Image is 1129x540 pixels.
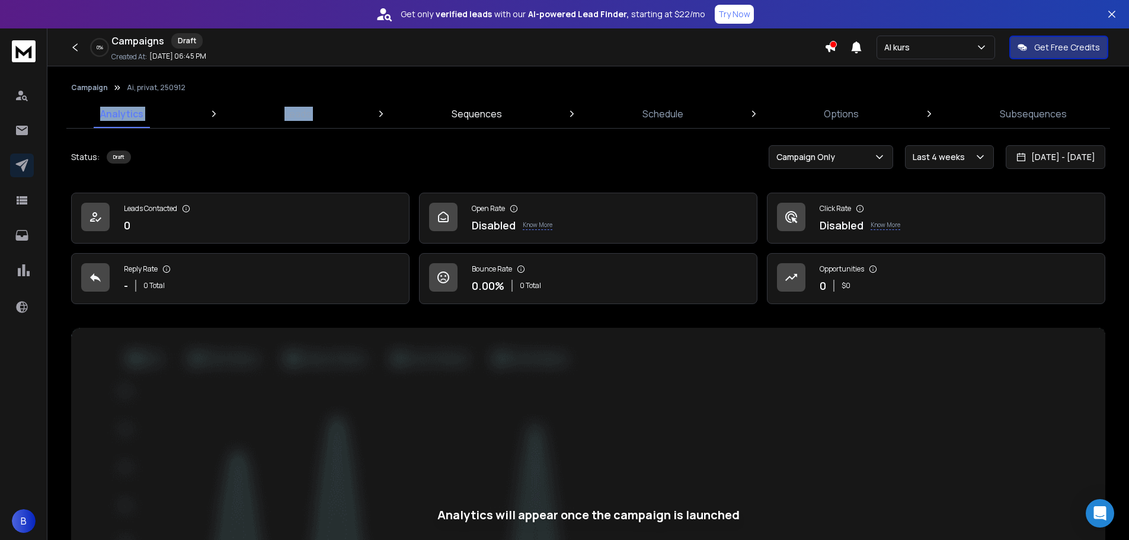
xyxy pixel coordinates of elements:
[171,33,203,49] div: Draft
[1034,41,1100,53] p: Get Free Credits
[419,253,757,304] a: Bounce Rate0.00%0 Total
[842,281,850,290] p: $ 0
[143,281,165,290] p: 0 Total
[452,107,502,121] p: Sequences
[472,277,504,294] p: 0.00 %
[149,52,206,61] p: [DATE] 06:45 PM
[520,281,541,290] p: 0 Total
[1009,36,1108,59] button: Get Free Credits
[817,100,866,128] a: Options
[635,100,690,128] a: Schedule
[767,253,1105,304] a: Opportunities0$0
[277,100,318,128] a: Leads
[528,8,629,20] strong: AI-powered Lead Finder,
[93,100,151,128] a: Analytics
[419,193,757,244] a: Open RateDisabledKnow More
[871,221,900,230] p: Know More
[820,264,864,274] p: Opportunities
[12,509,36,533] button: B
[718,8,750,20] p: Try Now
[523,221,552,230] p: Know More
[124,204,177,213] p: Leads Contacted
[993,100,1074,128] a: Subsequences
[436,8,492,20] strong: verified leads
[715,5,754,24] button: Try Now
[71,83,108,92] button: Campaign
[642,107,683,121] p: Schedule
[111,52,147,62] p: Created At:
[437,507,740,523] div: Analytics will appear once the campaign is launched
[284,107,311,121] p: Leads
[820,204,851,213] p: Click Rate
[124,217,130,234] p: 0
[884,41,914,53] p: AI kurs
[100,107,143,121] p: Analytics
[71,151,100,163] p: Status:
[824,107,859,121] p: Options
[401,8,705,20] p: Get only with our starting at $22/mo
[472,217,516,234] p: Disabled
[1006,145,1105,169] button: [DATE] - [DATE]
[1000,107,1067,121] p: Subsequences
[97,44,103,51] p: 0 %
[127,83,185,92] p: Ai, privat, 250912
[1086,499,1114,528] div: Open Intercom Messenger
[444,100,509,128] a: Sequences
[472,264,512,274] p: Bounce Rate
[111,34,164,48] h1: Campaigns
[767,193,1105,244] a: Click RateDisabledKnow More
[913,151,970,163] p: Last 4 weeks
[71,253,410,304] a: Reply Rate-0 Total
[71,193,410,244] a: Leads Contacted0
[820,217,863,234] p: Disabled
[820,277,826,294] p: 0
[776,151,840,163] p: Campaign Only
[107,151,131,164] div: Draft
[12,40,36,62] img: logo
[124,277,128,294] p: -
[472,204,505,213] p: Open Rate
[124,264,158,274] p: Reply Rate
